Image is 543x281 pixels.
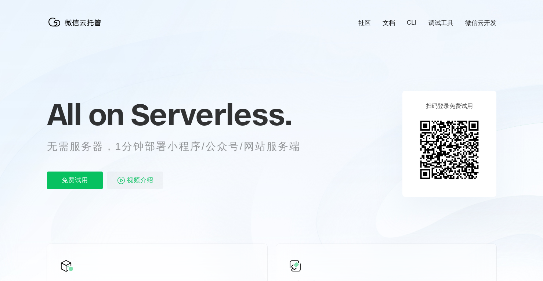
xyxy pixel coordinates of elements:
span: Serverless. [131,96,292,133]
a: 调试工具 [428,19,453,27]
span: All on [47,96,124,133]
p: 免费试用 [47,172,103,189]
p: 扫码登录免费试用 [426,102,473,110]
img: 微信云托管 [47,15,106,29]
a: 微信云开发 [465,19,496,27]
img: video_play.svg [117,176,126,185]
a: 社区 [358,19,371,27]
a: 微信云托管 [47,24,106,30]
a: 文档 [383,19,395,27]
a: CLI [407,19,416,26]
span: 视频介绍 [127,172,153,189]
p: 无需服务器，1分钟部署小程序/公众号/网站服务端 [47,139,314,154]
